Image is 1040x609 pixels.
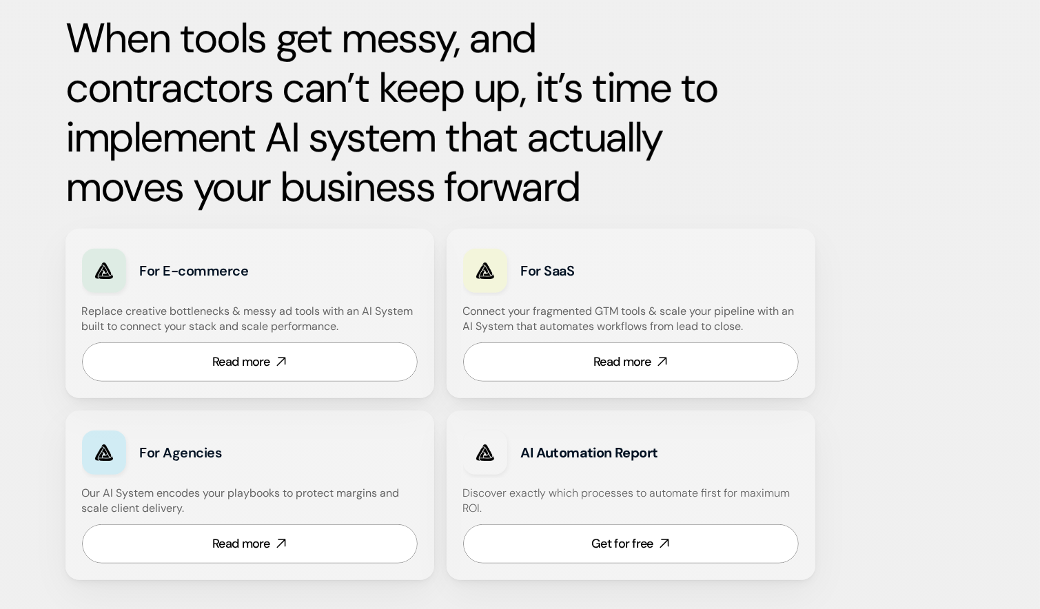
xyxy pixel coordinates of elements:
h3: For Agencies [140,443,328,462]
a: Get for free [463,524,799,564]
h3: For SaaS [521,261,709,280]
h3: For E-commerce [140,261,328,280]
h4: Our AI System encodes your playbooks to protect margins and scale client delivery. [82,486,418,517]
h4: Discover exactly which processes to automate first for maximum ROI. [463,486,799,517]
a: Read more [82,524,418,564]
h4: Replace creative bottlenecks & messy ad tools with an AI System built to connect your stack and s... [82,304,414,335]
a: Read more [463,342,799,382]
h4: Connect your fragmented GTM tools & scale your pipeline with an AI System that automates workflow... [463,304,806,335]
div: Read more [593,353,651,371]
div: Get for free [591,535,653,553]
strong: AI Automation Report [521,444,658,462]
a: Read more [82,342,418,382]
div: Read more [212,535,270,553]
strong: When tools get messy, and contractors can’t keep up, it’s time to implement AI system that actual... [65,11,727,214]
div: Read more [212,353,270,371]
